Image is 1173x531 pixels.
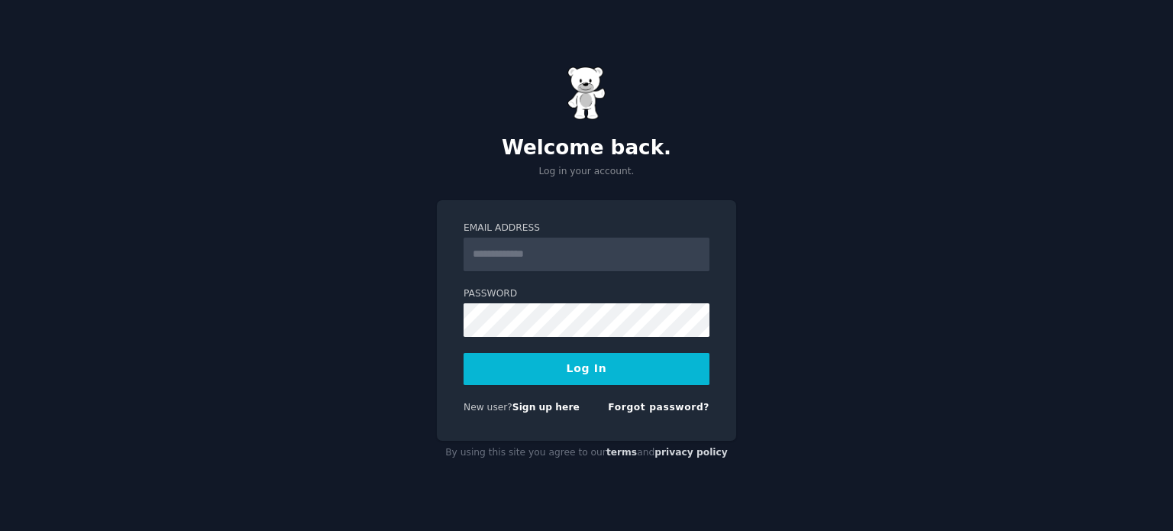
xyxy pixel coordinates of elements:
[464,222,709,235] label: Email Address
[654,447,728,458] a: privacy policy
[606,447,637,458] a: terms
[512,402,580,413] a: Sign up here
[437,136,736,160] h2: Welcome back.
[464,402,512,413] span: New user?
[567,66,606,120] img: Gummy Bear
[464,353,709,385] button: Log In
[437,441,736,465] div: By using this site you agree to our and
[437,165,736,179] p: Log in your account.
[608,402,709,413] a: Forgot password?
[464,287,709,301] label: Password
